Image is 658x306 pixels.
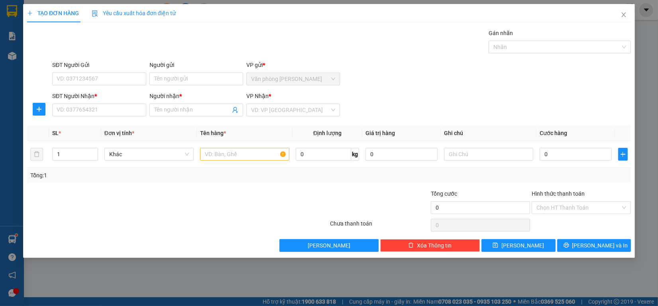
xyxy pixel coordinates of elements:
[46,5,113,15] b: [PERSON_NAME]
[540,130,567,136] span: Cước hàng
[27,10,79,16] span: TẠO ĐƠN HÀNG
[501,241,544,250] span: [PERSON_NAME]
[365,148,438,161] input: 0
[30,171,254,180] div: Tổng: 1
[532,190,585,197] label: Hình thức thanh toán
[32,103,45,116] button: plus
[232,107,238,113] span: user-add
[441,126,536,141] th: Ghi chú
[329,219,430,233] div: Chưa thanh toán
[4,4,43,43] img: logo.jpg
[313,130,342,136] span: Định lượng
[417,241,452,250] span: Xóa Thông tin
[279,239,379,252] button: [PERSON_NAME]
[351,148,359,161] span: kg
[52,92,146,100] div: SĐT Người Nhận
[444,148,533,161] input: Ghi Chú
[52,61,146,69] div: SĐT Người Gửi
[481,239,555,252] button: save[PERSON_NAME]
[493,242,498,249] span: save
[200,130,226,136] span: Tên hàng
[557,239,631,252] button: printer[PERSON_NAME] và In
[149,61,243,69] div: Người gửi
[27,10,33,16] span: plus
[4,18,152,58] li: E11, Đường số 8, Khu dân cư Nông [GEOGRAPHIC_DATA], Kv.[GEOGRAPHIC_DATA], [GEOGRAPHIC_DATA]
[246,93,269,99] span: VP Nhận
[92,10,98,17] img: icon
[4,59,10,65] span: phone
[104,130,134,136] span: Đơn vị tính
[30,148,43,161] button: delete
[365,130,395,136] span: Giá trị hàng
[618,148,628,161] button: plus
[149,92,243,100] div: Người nhận
[251,73,335,85] span: Văn phòng Cao Thắng
[46,19,52,25] span: environment
[92,10,176,16] span: Yêu cầu xuất hóa đơn điện tử
[33,106,45,112] span: plus
[572,241,628,250] span: [PERSON_NAME] và In
[618,151,627,157] span: plus
[4,57,152,67] li: 1900 8181
[408,242,414,249] span: delete
[380,239,479,252] button: deleteXóa Thông tin
[621,12,627,18] span: close
[52,130,58,136] span: SL
[109,148,189,160] span: Khác
[563,242,569,249] span: printer
[308,241,350,250] span: [PERSON_NAME]
[200,148,289,161] input: VD: Bàn, Ghế
[246,61,340,69] div: VP gửi
[489,30,513,36] label: Gán nhãn
[431,190,457,197] span: Tổng cước
[613,4,635,26] button: Close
